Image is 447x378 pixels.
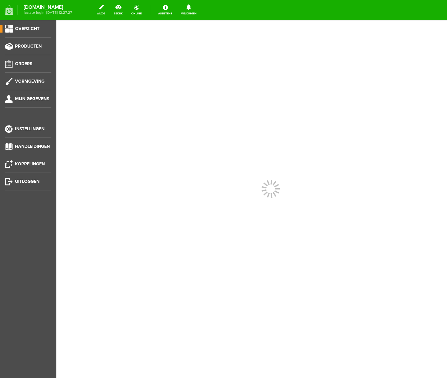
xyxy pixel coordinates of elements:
a: Assistent [154,3,176,17]
span: Orders [15,61,32,66]
span: Instellingen [15,126,44,132]
span: Overzicht [15,26,39,31]
a: bekijk [110,3,127,17]
a: wijzig [93,3,109,17]
span: Handleidingen [15,144,50,149]
a: Meldingen [177,3,200,17]
span: laatste login: [DATE] 12:27:27 [24,11,72,14]
span: Vormgeving [15,79,44,84]
span: Mijn gegevens [15,96,49,101]
a: online [127,3,145,17]
span: Koppelingen [15,161,45,167]
strong: [DOMAIN_NAME] [24,6,72,9]
span: Producten [15,44,42,49]
span: Uitloggen [15,179,39,184]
